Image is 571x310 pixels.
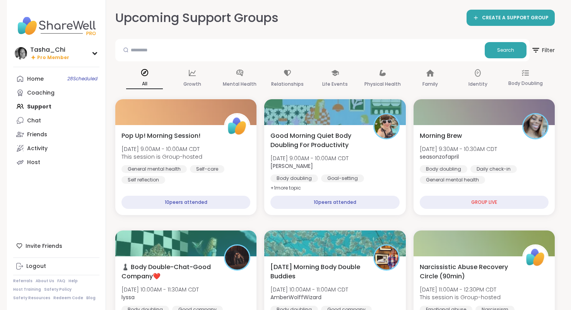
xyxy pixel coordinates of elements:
[531,39,555,61] button: Filter
[44,287,72,292] a: Safety Policy
[27,117,41,125] div: Chat
[121,153,202,161] span: This session is Group-hosted
[270,174,318,182] div: Body doubling
[523,114,547,138] img: seasonzofapril
[26,263,46,270] div: Logout
[523,246,547,269] img: ShareWell
[121,293,135,301] b: lyssa
[13,259,99,273] a: Logout
[270,286,348,293] span: [DATE] 10:00AM - 11:00AM CDT
[420,131,462,141] span: Morning Brew
[37,54,69,61] span: Pro Member
[13,12,99,39] img: ShareWell Nav Logo
[13,86,99,100] a: Coaching
[420,196,549,209] div: GROUP LIVE
[27,145,48,152] div: Activity
[508,79,543,88] p: Body Doubling
[27,75,44,83] div: Home
[13,113,99,127] a: Chat
[270,293,321,301] b: AmberWolffWizard
[36,278,54,284] a: About Us
[126,79,163,89] p: All
[468,80,487,89] p: Identity
[15,47,27,59] img: Tasha_Chi
[27,159,40,166] div: Host
[121,263,215,281] span: ♟️ Body Double-Chat-Good Company❤️
[270,162,313,170] b: [PERSON_NAME]
[27,89,55,97] div: Coaching
[321,174,364,182] div: Goal-setting
[183,80,201,89] p: Growth
[270,196,399,209] div: 10 peers attended
[68,278,78,284] a: Help
[531,41,555,59] span: Filter
[420,176,485,184] div: General mental health
[13,239,99,253] div: Invite Friends
[482,15,549,21] span: CREATE A SUPPORT GROUP
[322,80,348,89] p: Life Events
[223,80,256,89] p: Mental Health
[57,278,65,284] a: FAQ
[121,286,199,293] span: [DATE] 10:00AM - 11:30AM CDT
[13,72,99,86] a: Home28Scheduled
[497,47,514,54] span: Search
[13,287,41,292] a: Host Training
[121,131,200,141] span: Pop Up! Morning Session!
[121,145,202,153] span: [DATE] 9:00AM - 10:00AM CDT
[115,9,279,27] h2: Upcoming Support Groups
[67,76,97,82] span: 28 Scheduled
[13,278,32,284] a: Referrals
[27,131,47,139] div: Friends
[13,155,99,169] a: Host
[225,246,249,269] img: lyssa
[270,131,364,150] span: Good Morning Quiet Body Doubling For Productivity
[420,165,467,173] div: Body doubling
[190,165,224,173] div: Self-care
[121,176,165,184] div: Self reflection
[420,286,501,293] span: [DATE] 11:00AM - 12:30PM CDT
[86,295,96,301] a: Blog
[30,46,69,54] div: Tasha_Chi
[364,80,401,89] p: Physical Health
[121,165,187,173] div: General mental health
[13,295,50,301] a: Safety Resources
[53,295,83,301] a: Redeem Code
[374,114,398,138] img: Adrienne_QueenOfTheDawn
[470,165,517,173] div: Daily check-in
[420,293,501,301] span: This session is Group-hosted
[467,10,555,26] a: CREATE A SUPPORT GROUP
[420,153,459,161] b: seasonzofapril
[225,114,249,138] img: ShareWell
[420,263,514,281] span: Narcissistic Abuse Recovery Circle (90min)
[121,196,250,209] div: 10 peers attended
[420,145,497,153] span: [DATE] 9:30AM - 10:30AM CDT
[485,42,527,58] button: Search
[271,80,304,89] p: Relationships
[270,263,364,281] span: [DATE] Morning Body Double Buddies
[270,154,349,162] span: [DATE] 9:00AM - 10:00AM CDT
[13,127,99,141] a: Friends
[374,246,398,269] img: AmberWolffWizard
[422,80,438,89] p: Family
[13,141,99,155] a: Activity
